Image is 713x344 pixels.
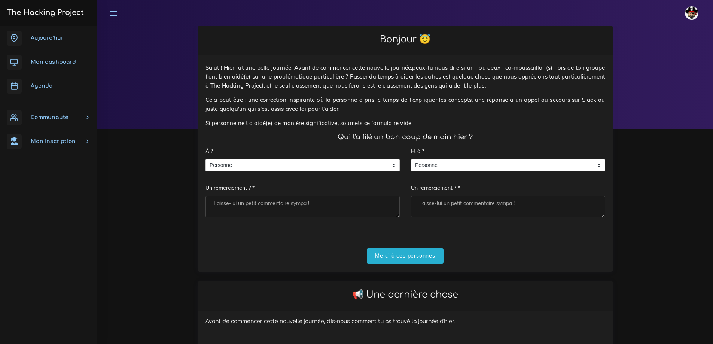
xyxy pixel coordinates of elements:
h4: Qui t'a filé un bon coup de main hier ? [205,133,605,141]
span: Mon inscription [31,138,76,144]
p: Salut ! Hier fut une belle journée. Avant de commencer cette nouvelle journée,peux-tu nous dire s... [205,63,605,90]
label: Et à ? [411,144,424,159]
label: Un remerciement ? * [411,181,460,196]
span: Personne [411,159,594,171]
img: avatar [685,6,698,20]
label: À ? [205,144,213,159]
span: Aujourd'hui [31,35,63,41]
p: Cela peut être : une correction inspirante où la personne a pris le temps de t'expliquer les conc... [205,95,605,113]
span: Personne [206,159,388,171]
h3: The Hacking Project [4,9,84,17]
p: Si personne ne t'a aidé(e) de manière significative, soumets ce formulaire vide. [205,119,605,128]
label: Un remerciement ? * [205,181,255,196]
span: Mon dashboard [31,59,76,65]
h2: Bonjour 😇 [205,34,605,45]
input: Merci à ces personnes [367,248,444,264]
h6: Avant de commencer cette nouvelle journée, dis-nous comment tu as trouvé la journée d'hier. [205,319,605,325]
span: Communauté [31,115,68,120]
h2: 📢 Une dernière chose [205,289,605,300]
span: Agenda [31,83,52,89]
